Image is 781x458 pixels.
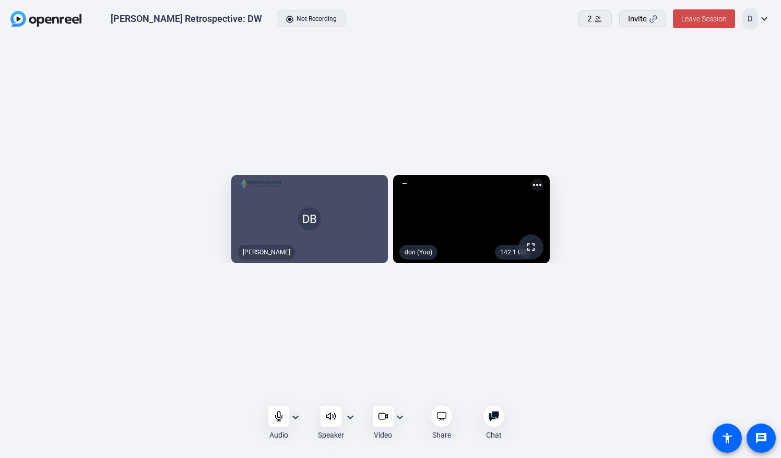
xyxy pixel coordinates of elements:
[239,179,281,189] img: logo
[531,179,543,191] mat-icon: more_horiz
[10,11,81,27] img: OpenReel logo
[742,8,758,30] div: D
[269,430,288,440] div: Audio
[681,15,727,23] span: Leave Session
[673,9,735,28] button: Leave Session
[587,13,591,25] span: 2
[758,13,771,25] mat-icon: expand_more
[525,241,537,253] mat-icon: fullscreen
[619,10,666,27] button: Invite
[432,430,451,440] div: Share
[374,430,392,440] div: Video
[721,432,733,444] mat-icon: accessibility
[344,411,357,424] mat-icon: expand_more
[298,207,321,230] div: DB
[289,411,302,424] mat-icon: expand_more
[318,430,344,440] div: Speaker
[495,245,531,260] div: 142.1 GB
[394,411,406,424] mat-icon: expand_more
[628,13,647,25] span: Invite
[238,245,295,260] div: [PERSON_NAME]
[486,430,502,440] div: Chat
[399,245,437,260] div: don (You)
[578,10,612,27] button: 2
[755,432,767,444] mat-icon: message
[111,13,262,25] div: [PERSON_NAME] Retrospective: DW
